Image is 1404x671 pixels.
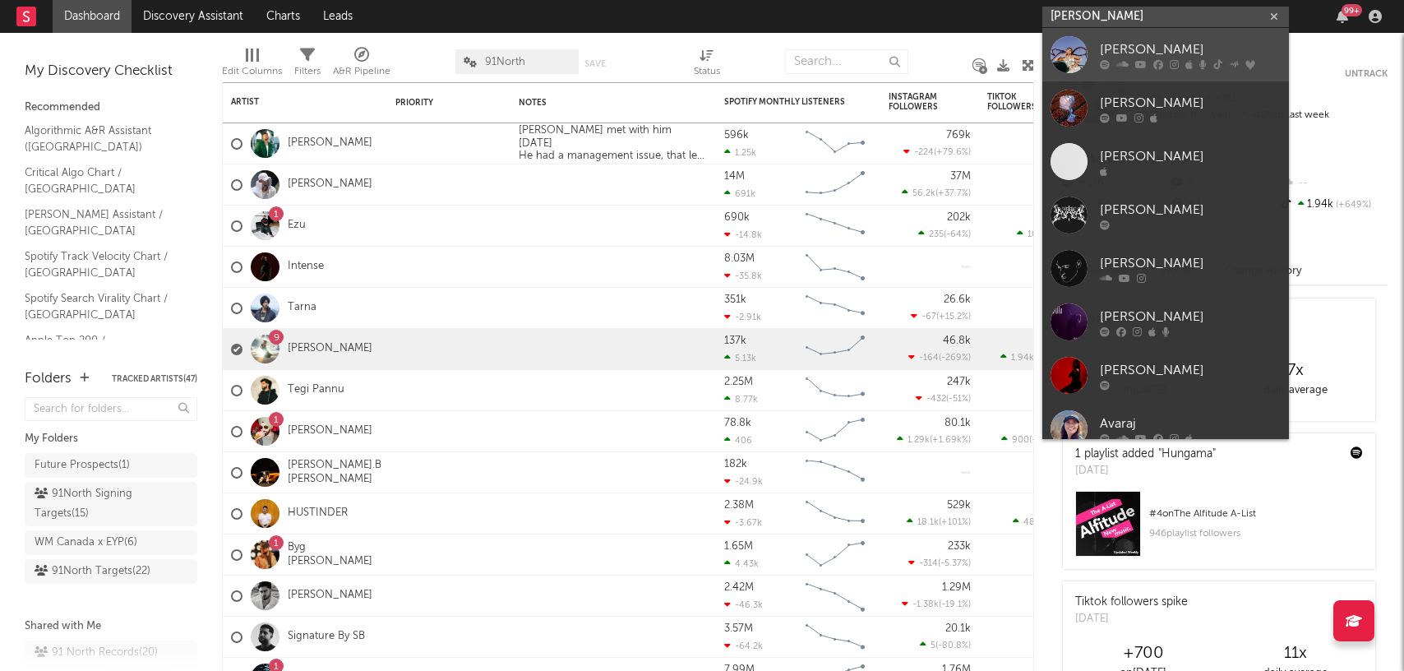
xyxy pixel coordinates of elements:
div: 80.1k [944,418,971,428]
a: Signature By SB [288,630,365,644]
div: 202k [947,212,971,223]
div: 8.77k [724,394,758,405]
a: [PERSON_NAME] [288,342,372,356]
a: [PERSON_NAME] [1042,81,1289,135]
div: daily average [1219,381,1371,400]
div: [DATE] [1075,463,1216,479]
span: +649 % [1333,201,1371,210]
a: Apple Top 200 / [GEOGRAPHIC_DATA] [25,331,181,365]
a: Spotify Search Virality Chart / [GEOGRAPHIC_DATA] [25,289,181,323]
svg: Chart title [798,617,872,658]
div: Shared with Me [25,617,197,636]
div: ( ) [907,516,971,527]
div: -35.8k [724,271,762,281]
div: ( ) [1017,229,1069,239]
div: 5.13k [724,353,756,363]
div: [PERSON_NAME] met with him [DATE] He had a management issue, that led into a legal case and due t... [510,124,716,163]
div: My Folders [25,429,197,449]
div: 7 x [1219,361,1371,381]
span: +1.69k % [932,436,968,445]
div: 20.1k [945,623,971,634]
svg: Chart title [798,329,872,370]
div: 2.38M [724,500,754,511]
div: ( ) [1000,352,1069,363]
div: My Discovery Checklist [25,62,197,81]
div: 11 x [1219,644,1371,664]
span: -224 [914,148,934,157]
a: Byg [PERSON_NAME] [288,541,379,569]
div: Status [694,41,720,89]
div: ( ) [903,146,971,157]
span: +15.2 % [939,312,968,322]
button: Tracked Artists(47) [112,375,197,383]
div: 3.57M [724,623,753,634]
a: [PERSON_NAME] [288,424,372,438]
a: [PERSON_NAME] Assistant / [GEOGRAPHIC_DATA] [25,206,181,239]
button: Untrack [1345,66,1388,82]
div: 1.29M [942,582,971,593]
div: 351k [724,294,746,305]
div: [PERSON_NAME] [1100,39,1281,59]
div: [PERSON_NAME] [1100,200,1281,220]
div: 596k [724,130,749,141]
a: WM Canada x EYP(6) [25,530,197,555]
div: 4.43k [724,558,759,569]
svg: Chart title [798,123,872,164]
div: 1.94k [1278,194,1388,215]
div: TikTok Followers [987,92,1045,112]
div: -24.9k [724,476,763,487]
span: +37.7 % [938,189,968,198]
a: [PERSON_NAME] [1042,349,1289,402]
div: 946 playlist followers [1149,524,1363,544]
span: 48 [1023,518,1035,527]
span: 235 [929,230,944,239]
div: -14.8k [724,229,762,240]
div: 1 playlist added [1075,446,1216,463]
div: [PERSON_NAME] [1100,93,1281,113]
div: Artist [231,97,354,107]
div: ( ) [908,352,971,363]
div: ( ) [902,187,971,198]
div: 99 + [1342,4,1362,16]
button: 99+ [1337,10,1348,23]
span: -51 % [949,395,968,404]
svg: Chart title [798,247,872,288]
span: 18.1k [917,518,939,527]
div: 91North Targets ( 22 ) [35,562,150,581]
svg: Chart title [798,288,872,329]
div: Notes [519,98,683,108]
div: 769k [946,130,971,141]
a: [PERSON_NAME] [288,589,372,603]
div: +700 [1067,644,1219,664]
div: Edit Columns [222,62,282,81]
div: 78.8k [724,418,751,428]
a: Intense [288,260,324,274]
span: 91North [485,57,525,67]
span: 1.29k [908,436,930,445]
span: -80.8 % [938,641,968,650]
div: 91North Signing Targets ( 15 ) [35,484,150,524]
div: WM Canada x EYP ( 6 ) [35,533,137,553]
div: 46.8k [943,335,971,346]
a: Spotify Track Velocity Chart / [GEOGRAPHIC_DATA] [25,248,181,281]
a: Ezu [288,219,306,233]
span: -314 [919,559,938,568]
div: -- [1278,173,1388,194]
div: # 4 on The Alfitude A-List [1149,504,1363,524]
div: ( ) [1013,516,1069,527]
div: ( ) [918,229,971,239]
svg: Chart title [798,452,872,493]
div: 691k [724,188,755,199]
div: 0 [987,370,1069,410]
span: -5.37 % [940,559,968,568]
div: -2.91k [724,312,761,322]
svg: Chart title [798,534,872,576]
div: Future Prospects ( 1 ) [35,456,130,475]
div: A&R Pipeline [333,41,390,89]
a: Future Prospects(1) [25,453,197,478]
div: ( ) [920,640,971,650]
span: -269 % [941,354,968,363]
div: 182k [724,459,747,470]
div: ( ) [897,434,971,445]
a: "Hungama" [1158,448,1216,460]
